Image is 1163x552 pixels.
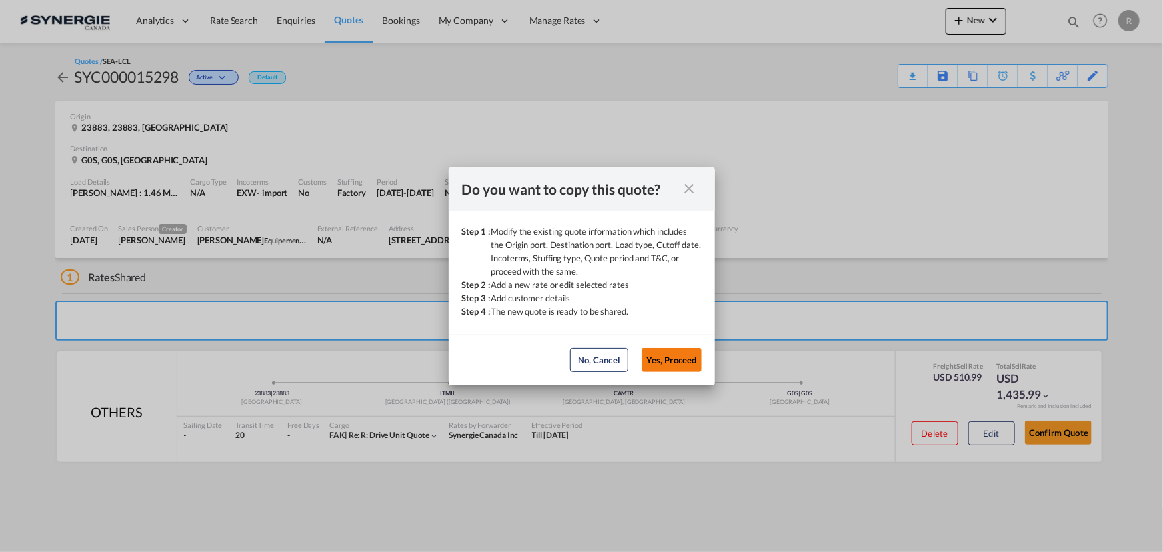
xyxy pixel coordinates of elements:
[462,181,678,197] div: Do you want to copy this quote?
[491,278,629,291] div: Add a new rate or edit selected rates
[462,225,491,278] div: Step 1 :
[462,291,491,305] div: Step 3 :
[491,291,571,305] div: Add customer details
[462,278,491,291] div: Step 2 :
[462,305,491,318] div: Step 4 :
[642,348,702,372] button: Yes, Proceed
[491,305,628,318] div: The new quote is ready to be shared.
[570,348,628,372] button: No, Cancel
[682,181,698,197] md-icon: icon-close fg-AAA8AD cursor
[449,167,715,385] md-dialog: Step 1 : ...
[491,225,702,278] div: Modify the existing quote information which includes the Origin port, Destination port, Load type...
